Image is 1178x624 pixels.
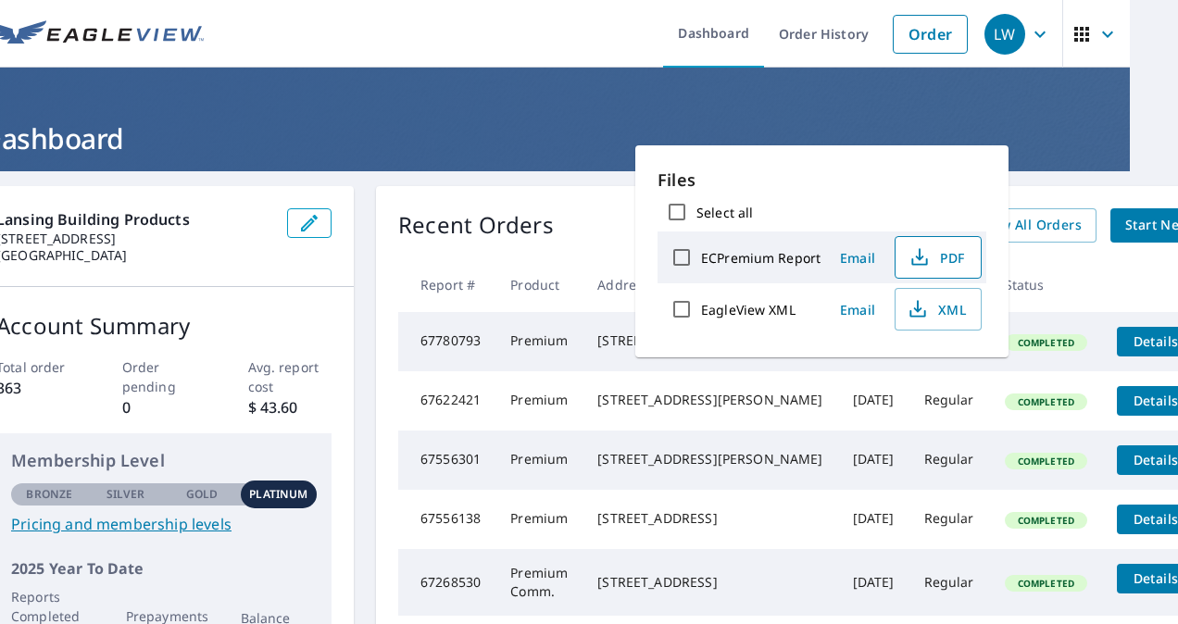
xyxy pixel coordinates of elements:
[701,301,796,318] label: EagleView XML
[398,208,554,243] p: Recent Orders
[990,257,1102,312] th: Status
[597,450,822,468] div: [STREET_ADDRESS][PERSON_NAME]
[1007,336,1085,349] span: Completed
[838,490,909,549] td: [DATE]
[828,295,887,324] button: Email
[122,357,207,396] p: Order pending
[11,513,317,535] a: Pricing and membership levels
[597,509,822,528] div: [STREET_ADDRESS]
[1007,514,1085,527] span: Completed
[701,249,821,267] label: ECPremium Report
[909,490,990,549] td: Regular
[398,371,495,431] td: 67622421
[838,431,909,490] td: [DATE]
[107,486,145,503] p: Silver
[909,549,990,616] td: Regular
[26,486,72,503] p: Bronze
[398,549,495,616] td: 67268530
[658,168,986,193] p: Files
[11,448,317,473] p: Membership Level
[909,371,990,431] td: Regular
[835,301,880,318] span: Email
[495,312,583,371] td: Premium
[984,14,1025,55] div: LW
[398,490,495,549] td: 67556138
[965,208,1097,243] a: View All Orders
[398,257,495,312] th: Report #
[398,431,495,490] td: 67556301
[1007,577,1085,590] span: Completed
[495,490,583,549] td: Premium
[248,357,332,396] p: Avg. report cost
[980,214,1082,237] span: View All Orders
[597,391,822,409] div: [STREET_ADDRESS][PERSON_NAME]
[495,431,583,490] td: Premium
[597,573,822,592] div: [STREET_ADDRESS]
[583,257,837,312] th: Address
[835,249,880,267] span: Email
[495,257,583,312] th: Product
[11,557,317,580] p: 2025 Year To Date
[828,243,887,272] button: Email
[186,486,218,503] p: Gold
[907,246,966,268] span: PDF
[495,549,583,616] td: Premium Comm.
[909,431,990,490] td: Regular
[597,331,822,350] div: [STREET_ADDRESS]
[907,298,966,320] span: XML
[1007,395,1085,408] span: Completed
[838,549,909,616] td: [DATE]
[696,204,753,221] label: Select all
[249,486,307,503] p: Platinum
[495,371,583,431] td: Premium
[895,236,982,279] button: PDF
[398,312,495,371] td: 67780793
[895,288,982,331] button: XML
[838,371,909,431] td: [DATE]
[248,396,332,418] p: $ 43.60
[122,396,207,418] p: 0
[1007,455,1085,468] span: Completed
[893,15,968,54] a: Order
